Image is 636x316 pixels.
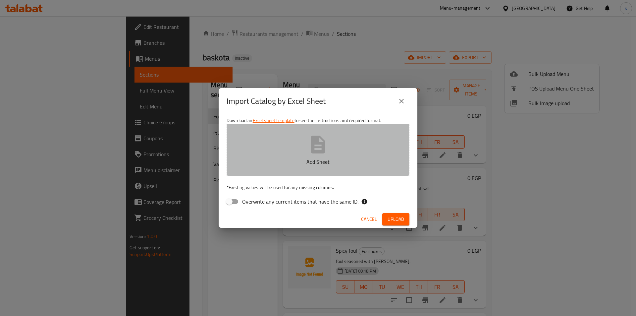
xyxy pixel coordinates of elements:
[253,116,294,125] a: Excel sheet template
[361,198,368,205] svg: If the overwrite option isn't selected, then the items that match an existing ID will be ignored ...
[358,213,380,225] button: Cancel
[237,158,399,166] p: Add Sheet
[361,215,377,223] span: Cancel
[382,213,409,225] button: Upload
[227,96,326,106] h2: Import Catalog by Excel Sheet
[219,114,417,211] div: Download an to see the instructions and required format.
[227,124,409,176] button: Add Sheet
[394,93,409,109] button: close
[242,198,358,206] span: Overwrite any current items that have the same ID.
[227,184,409,191] p: Existing values will be used for any missing columns.
[388,215,404,223] span: Upload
